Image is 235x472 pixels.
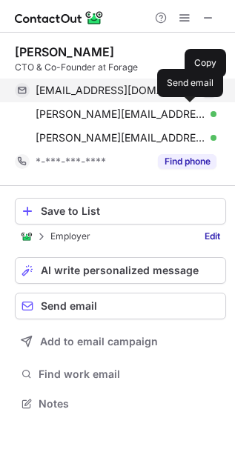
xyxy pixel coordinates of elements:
p: Employer [50,231,90,242]
span: Add to email campaign [40,336,158,348]
div: [PERSON_NAME] [15,44,114,59]
button: Send email [15,293,226,319]
span: AI write personalized message [41,265,199,276]
button: Add to email campaign [15,328,226,355]
span: Find work email [39,368,220,381]
img: ContactOut v5.3.10 [15,9,104,27]
button: AI write personalized message [15,257,226,284]
div: CTO & Co-Founder at Forage [15,61,226,74]
div: Save to List [41,205,219,217]
span: Send email [41,300,97,312]
button: Find work email [15,364,226,385]
button: Save to List [15,198,226,225]
button: Reveal Button [158,154,216,169]
a: Edit [199,229,226,244]
span: [PERSON_NAME][EMAIL_ADDRESS][DOMAIN_NAME] [36,107,205,121]
img: ContactOut [21,230,33,242]
button: Notes [15,393,226,414]
span: [PERSON_NAME][EMAIL_ADDRESS][DOMAIN_NAME] [36,131,205,144]
span: Notes [39,397,220,410]
span: [EMAIL_ADDRESS][DOMAIN_NAME] [36,84,205,97]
